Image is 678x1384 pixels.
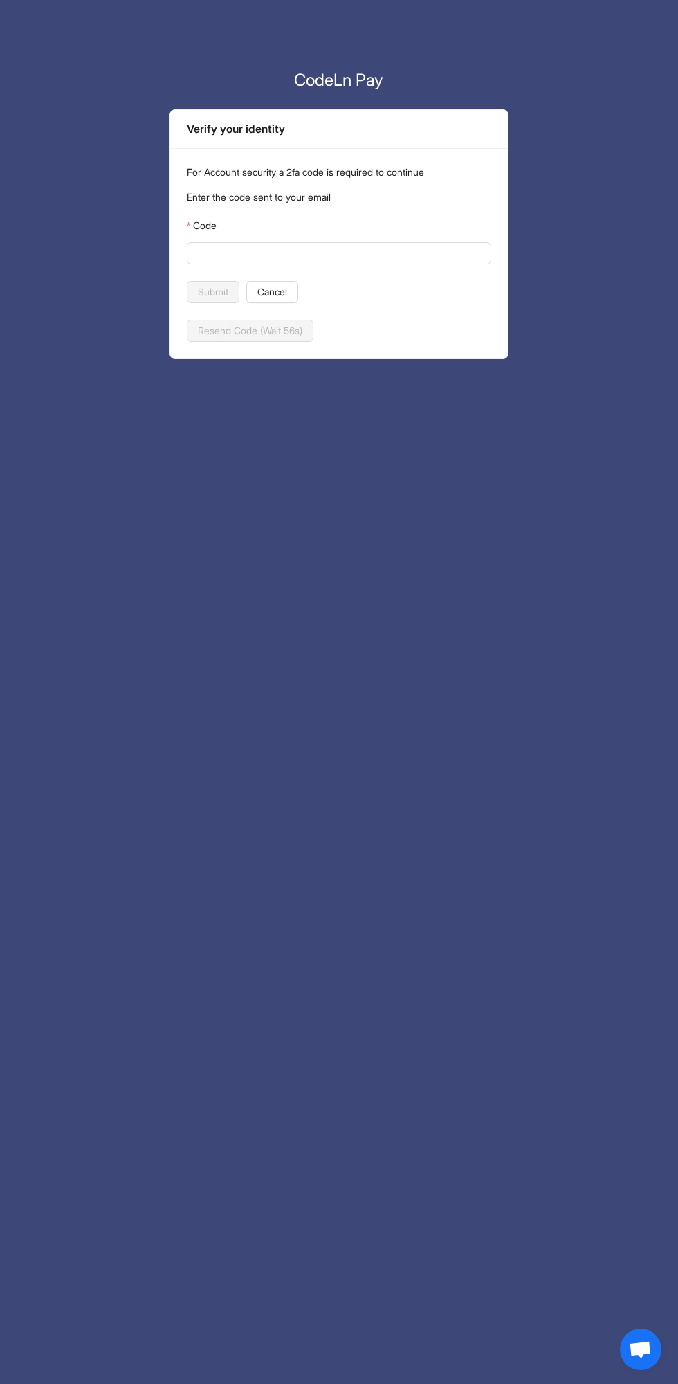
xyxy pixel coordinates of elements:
[187,165,491,180] p: For Account security a 2fa code is required to continue
[195,246,480,261] input: Code
[246,281,298,303] button: Cancel
[169,68,508,93] p: CodeLn Pay
[257,284,287,300] span: Cancel
[187,120,491,138] div: Verify your identity
[198,284,228,300] span: Submit
[620,1329,661,1370] a: Open chat
[187,281,239,303] button: Submit
[187,215,217,237] label: Code
[187,320,313,342] button: Resend Code (Wait 56s)
[198,323,302,338] span: Resend Code (Wait 56s)
[187,190,491,205] p: Enter the code sent to your email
